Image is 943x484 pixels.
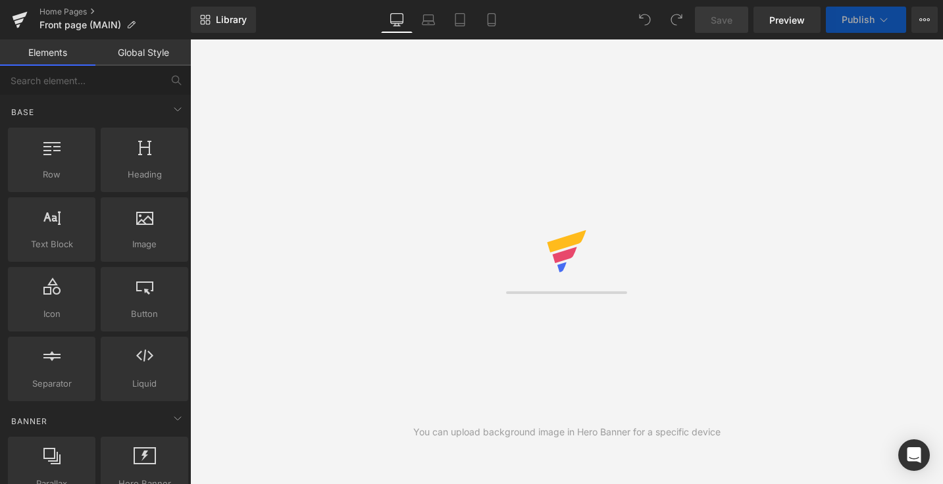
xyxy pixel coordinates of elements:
[413,7,444,33] a: Laptop
[12,307,91,321] span: Icon
[10,106,36,118] span: Base
[413,425,721,439] div: You can upload background image in Hero Banner for a specific device
[911,7,938,33] button: More
[39,20,121,30] span: Front page (MAIN)
[753,7,821,33] a: Preview
[12,168,91,181] span: Row
[105,168,184,181] span: Heading
[842,14,875,25] span: Publish
[105,307,184,321] span: Button
[191,7,256,33] a: New Library
[105,377,184,391] span: Liquid
[476,7,507,33] a: Mobile
[632,7,658,33] button: Undo
[216,14,247,26] span: Library
[663,7,690,33] button: Redo
[95,39,191,66] a: Global Style
[826,7,906,33] button: Publish
[12,237,91,251] span: Text Block
[10,415,49,427] span: Banner
[105,237,184,251] span: Image
[711,13,732,27] span: Save
[12,377,91,391] span: Separator
[444,7,476,33] a: Tablet
[39,7,191,17] a: Home Pages
[898,439,930,471] div: Open Intercom Messenger
[381,7,413,33] a: Desktop
[769,13,805,27] span: Preview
